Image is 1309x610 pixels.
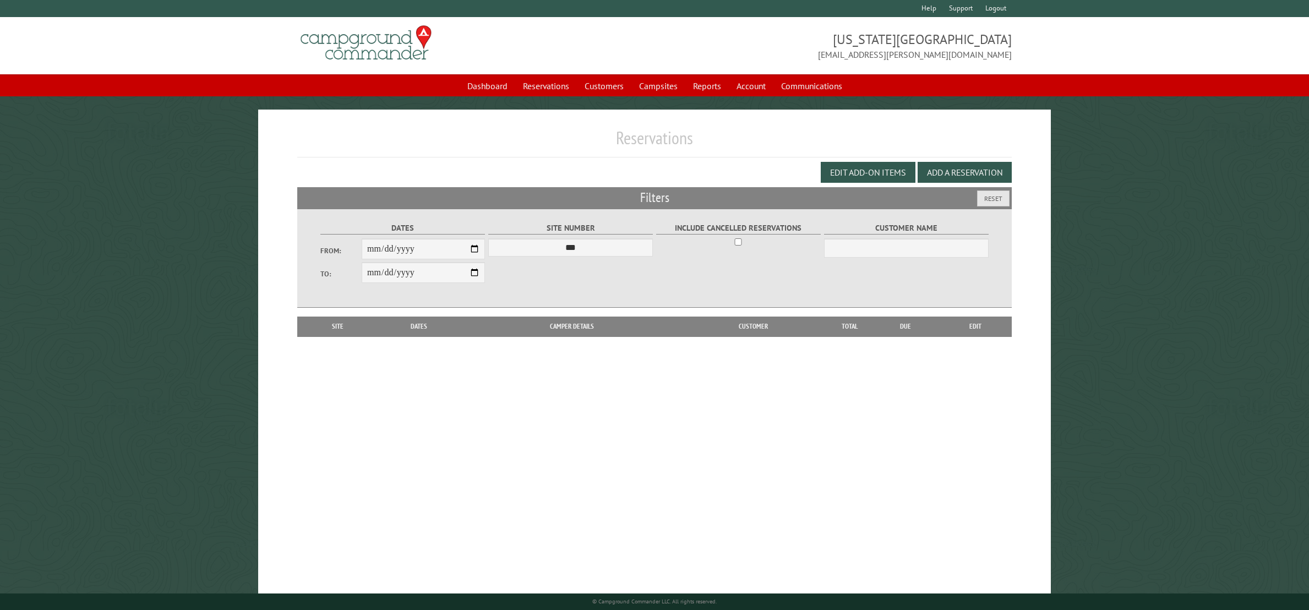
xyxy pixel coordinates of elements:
[654,30,1012,61] span: [US_STATE][GEOGRAPHIC_DATA] [EMAIL_ADDRESS][PERSON_NAME][DOMAIN_NAME]
[320,222,485,235] label: Dates
[297,127,1011,157] h1: Reservations
[320,269,362,279] label: To:
[297,187,1011,208] h2: Filters
[592,598,717,605] small: © Campground Commander LLC. All rights reserved.
[918,162,1012,183] button: Add a Reservation
[939,317,1012,336] th: Edit
[656,222,821,235] label: Include Cancelled Reservations
[679,317,827,336] th: Customer
[373,317,465,336] th: Dates
[578,75,630,96] a: Customers
[465,317,679,336] th: Camper Details
[977,190,1010,206] button: Reset
[824,222,989,235] label: Customer Name
[461,75,514,96] a: Dashboard
[775,75,849,96] a: Communications
[516,75,576,96] a: Reservations
[297,21,435,64] img: Campground Commander
[320,246,362,256] label: From:
[730,75,772,96] a: Account
[303,317,373,336] th: Site
[871,317,939,336] th: Due
[827,317,871,336] th: Total
[632,75,684,96] a: Campsites
[821,162,915,183] button: Edit Add-on Items
[488,222,653,235] label: Site Number
[686,75,728,96] a: Reports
